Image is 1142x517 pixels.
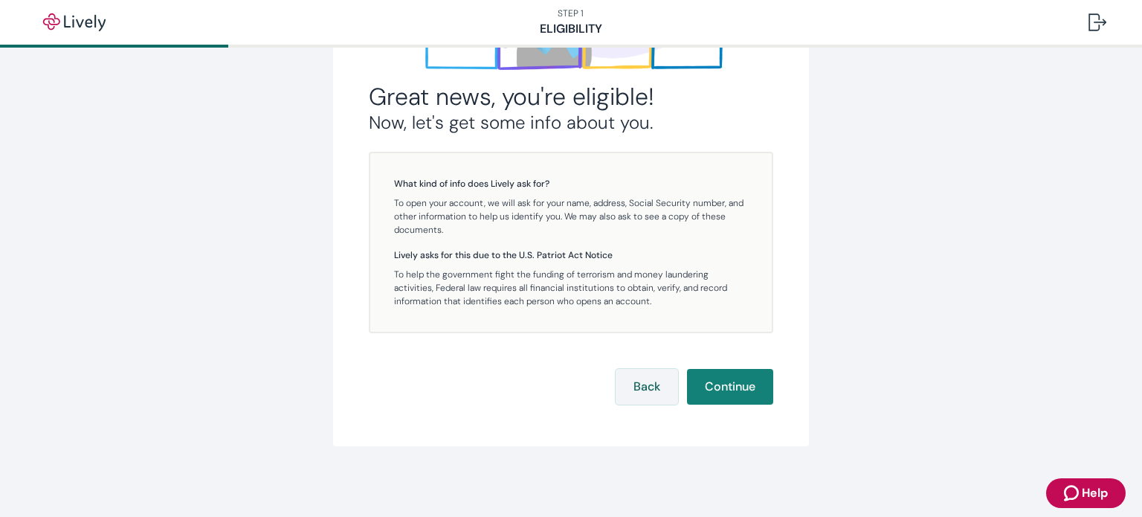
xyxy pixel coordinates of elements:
[1077,4,1118,40] button: Log out
[394,248,748,262] h5: Lively asks for this due to the U.S. Patriot Act Notice
[394,268,748,308] p: To help the government fight the funding of terrorism and money laundering activities, Federal la...
[687,369,773,405] button: Continue
[369,82,773,112] h2: Great news, you're eligible!
[616,369,678,405] button: Back
[1064,484,1082,502] svg: Zendesk support icon
[1082,484,1108,502] span: Help
[369,112,773,134] h3: Now, let's get some info about you.
[394,177,748,190] h5: What kind of info does Lively ask for?
[33,13,116,31] img: Lively
[1046,478,1126,508] button: Zendesk support iconHelp
[394,196,748,237] p: To open your account, we will ask for your name, address, Social Security number, and other infor...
